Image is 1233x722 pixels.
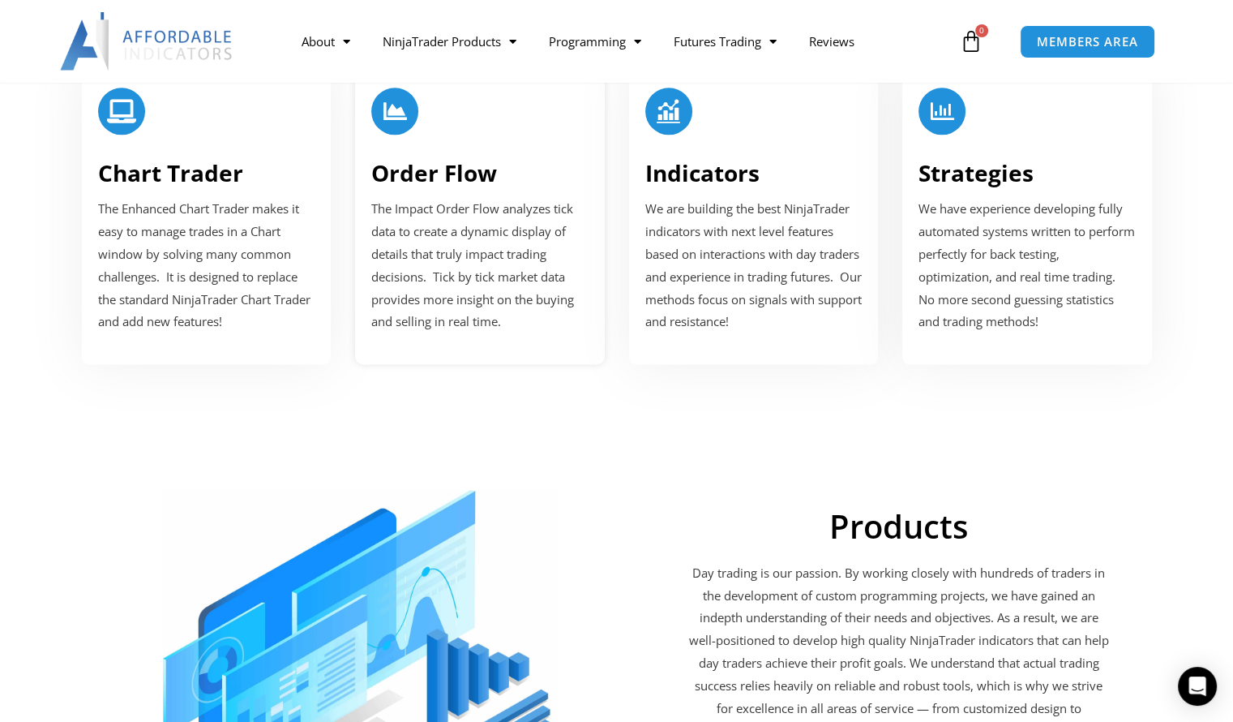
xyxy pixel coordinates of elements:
span: 0 [975,24,988,37]
a: NinjaTrader Products [366,23,533,60]
a: Programming [533,23,657,60]
a: About [285,23,366,60]
a: MEMBERS AREA [1020,25,1155,58]
p: The Enhanced Chart Trader makes it easy to manage trades in a Chart window by solving many common... [98,198,315,333]
a: Futures Trading [657,23,793,60]
a: Strategies [918,157,1034,188]
a: Indicators [645,157,760,188]
img: LogoAI | Affordable Indicators – NinjaTrader [60,12,234,71]
nav: Menu [285,23,956,60]
span: The Impact Order Flow analyzes tick data to create a dynamic display of details that truly impact... [371,200,574,329]
span: We are building the best NinjaTrader indicators with next level features based on interactions wi... [645,200,862,329]
p: We have experience developing fully automated systems written to perform perfectly for back testi... [918,198,1136,333]
div: Open Intercom Messenger [1178,667,1217,706]
a: Order Flow [371,157,497,188]
span: MEMBERS AREA [1037,36,1138,48]
a: 0 [935,18,1007,65]
h2: Products [687,507,1111,546]
a: Reviews [793,23,871,60]
a: Chart Trader [98,157,243,188]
